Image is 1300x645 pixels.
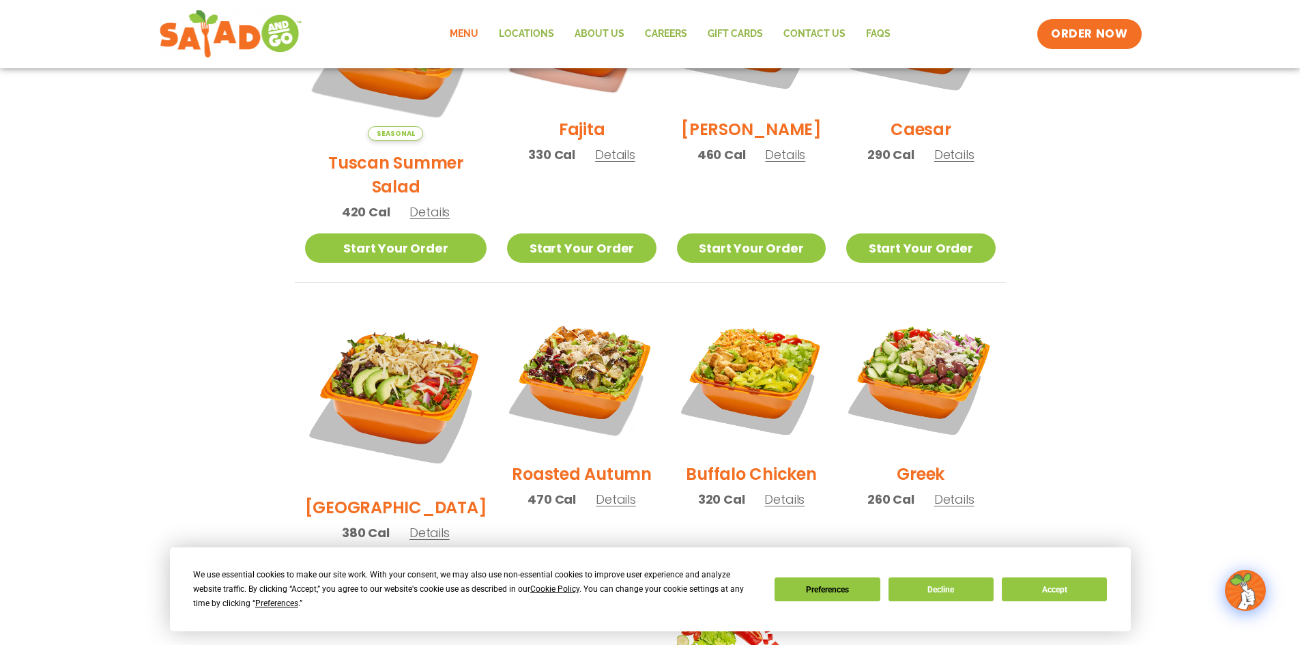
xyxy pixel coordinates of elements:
[368,126,423,141] span: Seasonal
[897,462,944,486] h2: Greek
[1226,571,1265,610] img: wpChatIcon
[507,303,656,452] img: Product photo for Roasted Autumn Salad
[867,490,914,508] span: 260 Cal
[305,233,487,263] a: Start Your Order
[507,233,656,263] a: Start Your Order
[846,303,995,452] img: Product photo for Greek Salad
[698,490,745,508] span: 320 Cal
[559,117,605,141] h2: Fajita
[1002,577,1107,601] button: Accept
[764,491,805,508] span: Details
[856,18,901,50] a: FAQs
[193,568,758,611] div: We use essential cookies to make our site work. With your consent, we may also use non-essential ...
[342,203,390,221] span: 420 Cal
[530,584,579,594] span: Cookie Policy
[677,233,826,263] a: Start Your Order
[512,462,652,486] h2: Roasted Autumn
[439,18,901,50] nav: Menu
[775,577,880,601] button: Preferences
[934,146,974,163] span: Details
[697,145,746,164] span: 460 Cal
[697,18,773,50] a: GIFT CARDS
[1051,26,1127,42] span: ORDER NOW
[489,18,564,50] a: Locations
[889,577,994,601] button: Decline
[255,599,298,608] span: Preferences
[305,151,487,199] h2: Tuscan Summer Salad
[595,146,635,163] span: Details
[170,547,1131,631] div: Cookie Consent Prompt
[596,491,636,508] span: Details
[677,303,826,452] img: Product photo for Buffalo Chicken Salad
[686,462,816,486] h2: Buffalo Chicken
[765,146,805,163] span: Details
[773,18,856,50] a: Contact Us
[439,18,489,50] a: Menu
[305,303,487,485] img: Product photo for BBQ Ranch Salad
[159,7,303,61] img: new-SAG-logo-768×292
[891,117,951,141] h2: Caesar
[342,524,390,542] span: 380 Cal
[867,145,914,164] span: 290 Cal
[934,491,974,508] span: Details
[1037,19,1141,49] a: ORDER NOW
[305,496,487,519] h2: [GEOGRAPHIC_DATA]
[528,145,575,164] span: 330 Cal
[681,117,822,141] h2: [PERSON_NAME]
[564,18,635,50] a: About Us
[846,233,995,263] a: Start Your Order
[409,524,450,541] span: Details
[409,203,450,220] span: Details
[635,18,697,50] a: Careers
[528,490,576,508] span: 470 Cal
